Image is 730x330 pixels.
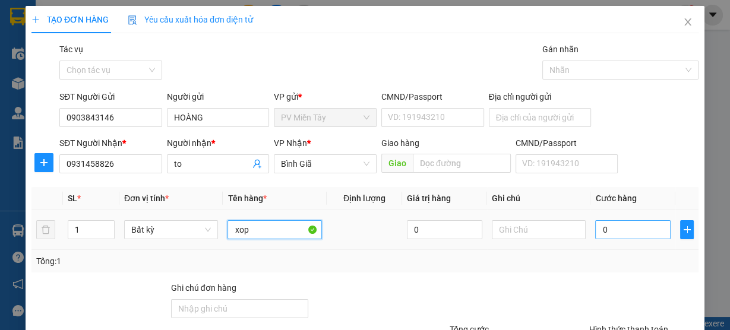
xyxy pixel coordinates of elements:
[252,159,262,169] span: user-add
[102,39,204,55] div: 0918004222
[36,255,283,268] div: Tổng: 1
[343,193,385,203] span: Định lượng
[167,90,270,103] div: Người gửi
[681,225,693,234] span: plus
[59,137,162,150] div: SĐT Người Nhận
[68,193,77,203] span: SL
[10,11,29,24] span: Gửi:
[102,24,204,39] div: [PERSON_NAME]
[680,220,694,239] button: plus
[281,109,369,126] span: PV Miền Tây
[10,78,204,93] div: Tên hàng: bthu tien hang ( : 1 )
[171,283,236,293] label: Ghi chú đơn hàng
[59,45,83,54] label: Tác vụ
[31,15,109,24] span: TẠO ĐƠN HÀNG
[227,193,266,203] span: Tên hàng
[492,220,586,239] input: Ghi Chú
[542,45,579,54] label: Gán nhãn
[102,10,204,24] div: Bình Giã
[128,15,253,24] span: Yêu cầu xuất hóa đơn điện tử
[227,220,322,239] input: VD: Bàn, Ghế
[274,90,377,103] div: VP gửi
[36,220,55,239] button: delete
[281,155,369,173] span: Bình Giã
[489,90,592,103] div: Địa chỉ người gửi
[407,193,451,203] span: Giá trị hàng
[413,154,511,173] input: Dọc đường
[171,299,308,318] input: Ghi chú đơn hàng
[10,53,93,69] div: 0938493822
[102,11,130,24] span: Nhận:
[489,108,592,127] input: Địa chỉ của người gửi
[683,17,693,27] span: close
[128,15,137,25] img: icon
[407,220,482,239] input: 0
[274,138,307,148] span: VP Nhận
[10,39,93,53] div: HÒA MT
[487,187,591,210] th: Ghi chú
[31,15,40,24] span: plus
[167,137,270,150] div: Người nhận
[168,77,184,93] span: SL
[381,138,419,148] span: Giao hàng
[59,90,162,103] div: SĐT Người Gửi
[381,154,413,173] span: Giao
[381,90,484,103] div: CMND/Passport
[34,153,53,172] button: plus
[595,193,636,203] span: Cước hàng
[10,10,93,39] div: PV Miền Tây
[131,221,211,239] span: Bất kỳ
[671,6,704,39] button: Close
[35,158,53,167] span: plus
[516,137,618,150] div: CMND/Passport
[124,193,169,203] span: Đơn vị tính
